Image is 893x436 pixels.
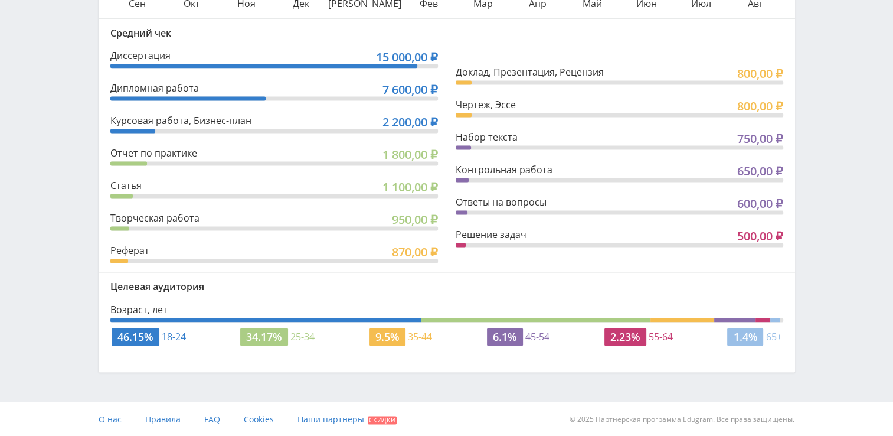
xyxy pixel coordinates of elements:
[766,328,781,346] div: 65+
[456,164,552,178] div: Контрольная работа
[737,131,783,147] span: 750,00 ₽
[110,148,197,161] div: Отчет по практике
[382,147,438,162] span: 1 800,00 ₽
[737,66,783,82] span: 800,00 ₽
[244,414,274,425] span: Cookies
[110,83,199,96] div: Дипломная работа
[369,328,405,346] div: 9.5%
[456,99,516,113] div: Чертеж, Эссе
[392,244,438,260] span: 870,00 ₽
[737,228,783,244] span: 500,00 ₽
[110,115,251,129] div: Курсовая работа, Бизнес-план
[737,98,783,114] span: 800,00 ₽
[110,304,783,315] div: Возраст, лет
[382,114,438,130] span: 2 200,00 ₽
[145,414,181,425] span: Правила
[110,50,171,64] div: Диссертация
[649,328,673,346] div: 55-64
[382,179,438,195] span: 1 100,00 ₽
[525,328,549,346] div: 45-54
[290,328,315,346] div: 25-34
[368,416,397,424] span: Скидки
[240,328,288,346] div: 34.17%
[456,229,526,243] div: Решение задач
[456,132,518,145] div: Набор текста
[297,414,364,425] span: Наши партнеры
[110,180,142,194] div: Статья
[456,197,547,210] div: Ответы на вопросы
[112,328,159,346] div: 46.15%
[110,28,783,38] div: Средний чек
[408,328,432,346] div: 35-44
[737,163,783,179] span: 650,00 ₽
[376,49,438,65] span: 15 000,00 ₽
[110,213,199,226] div: Творческая работа
[392,212,438,227] span: 950,00 ₽
[99,414,122,425] span: О нас
[110,281,783,292] div: Целевая аудитория
[204,414,220,425] span: FAQ
[382,82,438,97] span: 7 600,00 ₽
[727,328,763,346] div: 1.4%
[456,67,604,80] div: Доклад, Презентация, Рецензия
[737,196,783,212] span: 600,00 ₽
[604,328,646,346] div: 2.23%
[110,245,149,259] div: Реферат
[487,328,523,346] div: 6.1%
[162,328,186,346] div: 18-24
